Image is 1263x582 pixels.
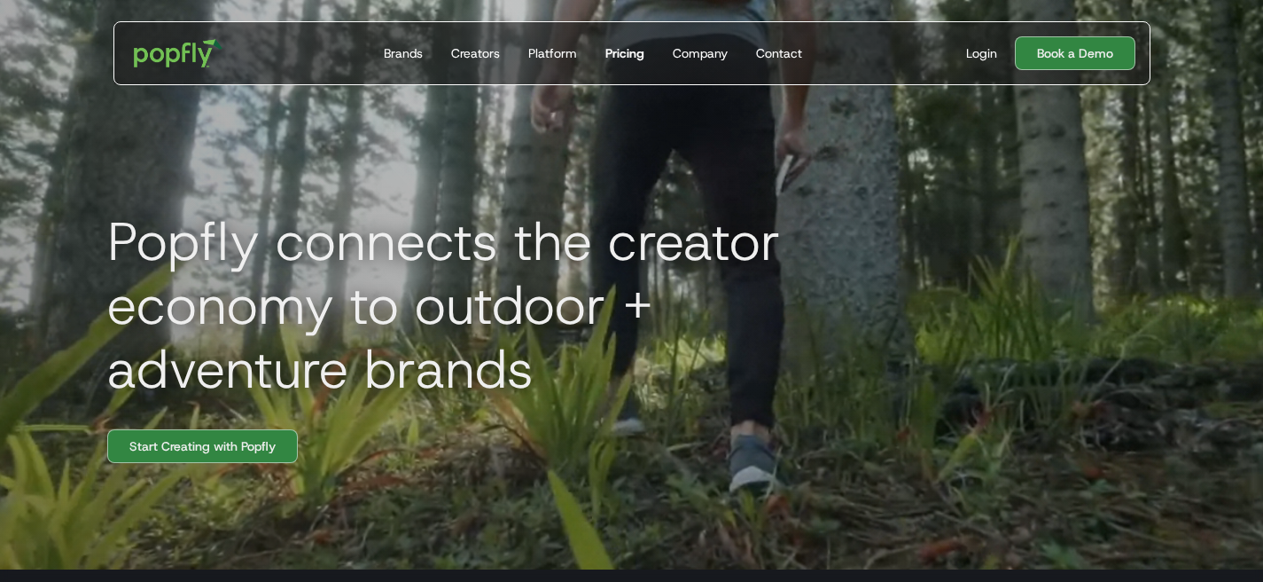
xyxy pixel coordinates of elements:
[107,429,298,463] a: Start Creating with Popfly
[451,44,500,62] div: Creators
[521,22,584,84] a: Platform
[959,44,1004,62] a: Login
[749,22,809,84] a: Contact
[384,44,423,62] div: Brands
[966,44,997,62] div: Login
[93,209,891,401] h1: Popfly connects the creator economy to outdoor + adventure brands
[528,44,577,62] div: Platform
[121,27,236,80] a: home
[444,22,507,84] a: Creators
[666,22,735,84] a: Company
[605,44,644,62] div: Pricing
[377,22,430,84] a: Brands
[673,44,728,62] div: Company
[1015,36,1135,70] a: Book a Demo
[598,22,651,84] a: Pricing
[756,44,802,62] div: Contact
